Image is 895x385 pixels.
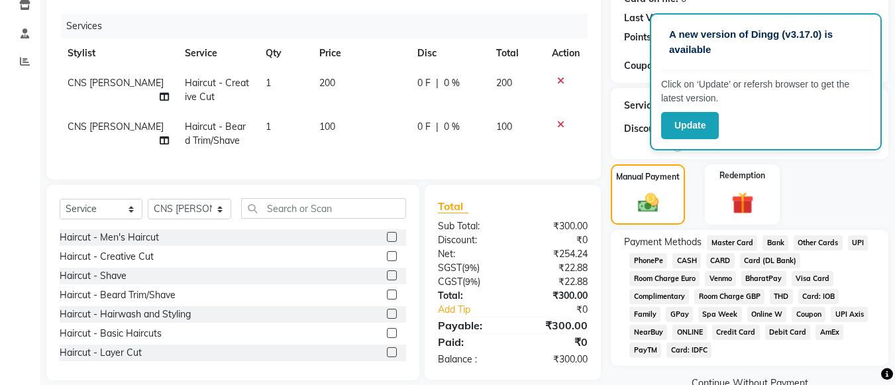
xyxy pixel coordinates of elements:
[319,121,335,133] span: 100
[417,120,431,134] span: 0 F
[513,247,598,261] div: ₹254.24
[68,121,164,133] span: CNS [PERSON_NAME]
[694,289,764,304] span: Room Charge GBP
[68,77,164,89] span: CNS [PERSON_NAME]
[513,233,598,247] div: ₹0
[60,38,177,68] th: Stylist
[624,99,684,113] div: Service Total:
[436,76,439,90] span: |
[465,276,478,287] span: 9%
[417,76,431,90] span: 0 F
[624,59,708,73] div: Coupon Code
[496,121,512,133] span: 100
[60,346,142,360] div: Haircut - Layer Cut
[624,122,665,136] div: Discount:
[792,271,834,286] span: Visa Card
[266,121,271,133] span: 1
[258,38,311,68] th: Qty
[444,120,460,134] span: 0 %
[669,27,863,57] p: A new version of Dingg (v3.17.0) is available
[706,253,735,268] span: CARD
[266,77,271,89] span: 1
[661,78,870,105] p: Click on ‘Update’ or refersh browser to get the latest version.
[60,231,159,245] div: Haircut - Men's Haircut
[319,77,335,89] span: 200
[60,307,191,321] div: Haircut - Hairwash and Styling
[513,275,598,289] div: ₹22.88
[672,253,701,268] span: CASH
[747,307,787,322] span: Online W
[428,317,513,333] div: Payable:
[798,289,839,304] span: Card: IOB
[816,325,843,340] span: AmEx
[177,38,258,68] th: Service
[428,303,527,317] a: Add Tip
[792,307,825,322] span: Coupon
[629,307,660,322] span: Family
[661,112,719,139] button: Update
[496,77,512,89] span: 200
[513,219,598,233] div: ₹300.00
[409,38,488,68] th: Disc
[705,271,736,286] span: Venmo
[513,353,598,366] div: ₹300.00
[725,190,761,217] img: _gift.svg
[60,327,162,341] div: Haircut - Basic Haircuts
[765,325,811,340] span: Debit Card
[311,38,409,68] th: Price
[629,325,667,340] span: NearBuy
[624,11,668,25] div: Last Visit:
[629,271,700,286] span: Room Charge Euro
[712,325,760,340] span: Credit Card
[698,307,742,322] span: Spa Week
[848,235,869,250] span: UPI
[763,235,788,250] span: Bank
[428,275,513,289] div: ( )
[438,199,468,213] span: Total
[488,38,545,68] th: Total
[241,198,406,219] input: Search or Scan
[436,120,439,134] span: |
[624,235,702,249] span: Payment Methods
[438,276,462,288] span: CGST
[719,170,765,182] label: Redemption
[544,38,588,68] th: Action
[444,76,460,90] span: 0 %
[741,271,786,286] span: BharatPay
[428,233,513,247] div: Discount:
[428,353,513,366] div: Balance :
[707,235,757,250] span: Master Card
[60,288,176,302] div: Haircut - Beard Trim/Shave
[616,171,680,183] label: Manual Payment
[185,121,246,146] span: Haircut - Beard Trim/Shave
[831,307,868,322] span: UPI Axis
[666,343,711,358] span: Card: IDFC
[185,77,249,103] span: Haircut - Creative Cut
[61,14,598,38] div: Services
[428,289,513,303] div: Total:
[629,289,689,304] span: Complimentary
[513,289,598,303] div: ₹300.00
[770,289,793,304] span: THD
[428,261,513,275] div: ( )
[631,191,665,215] img: _cash.svg
[671,11,675,25] div: -
[438,262,462,274] span: SGST
[672,325,707,340] span: ONLINE
[794,235,843,250] span: Other Cards
[513,261,598,275] div: ₹22.88
[428,247,513,261] div: Net:
[527,303,598,317] div: ₹0
[624,30,654,44] div: Points:
[740,253,801,268] span: Card (DL Bank)
[629,253,667,268] span: PhonePe
[428,219,513,233] div: Sub Total:
[629,343,661,358] span: PayTM
[60,269,127,283] div: Haircut - Shave
[60,250,154,264] div: Haircut - Creative Cut
[464,262,477,273] span: 9%
[513,334,598,350] div: ₹0
[666,307,693,322] span: GPay
[513,317,598,333] div: ₹300.00
[428,334,513,350] div: Paid:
